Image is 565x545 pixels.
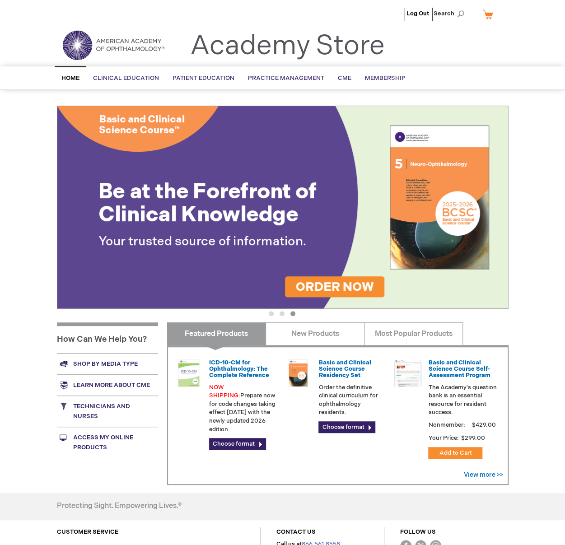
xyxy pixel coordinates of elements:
[434,5,468,23] span: Search
[428,434,458,442] strong: Your Price:
[428,383,497,417] p: The Academy's question bank is an essential resource for resident success.
[173,75,234,82] span: Patient Education
[57,528,118,536] a: CUSTOMER SERVICE
[190,30,385,62] a: Academy Store
[406,10,429,17] a: Log Out
[175,359,202,387] img: 0120008u_42.png
[428,447,482,459] button: Add to Cart
[365,75,406,82] span: Membership
[428,419,465,431] strong: Nonmember:
[428,359,490,379] a: Basic and Clinical Science Course Self-Assessment Program
[338,75,351,82] span: CME
[318,359,371,379] a: Basic and Clinical Science Course Residency Set
[276,528,316,536] a: CONTACT US
[57,353,158,374] a: Shop by media type
[394,359,421,387] img: bcscself_20.jpg
[248,75,324,82] span: Practice Management
[266,322,364,345] a: New Products
[167,322,266,345] a: Featured Products
[460,434,486,442] span: $299.00
[57,322,158,353] h1: How Can We Help You?
[280,311,285,316] button: 2 of 3
[57,427,158,458] a: Access My Online Products
[470,421,497,429] span: $429.00
[269,311,274,316] button: 1 of 3
[318,421,375,433] a: Choose format
[61,75,79,82] span: Home
[93,75,159,82] span: Clinical Education
[209,438,266,450] a: Choose format
[464,471,503,479] a: View more >>
[285,359,312,387] img: 02850963u_47.png
[57,502,182,510] h4: Protecting Sight. Empowering Lives.®
[209,359,269,379] a: ICD-10-CM for Ophthalmology: The Complete Reference
[318,383,387,417] p: Order the definitive clinical curriculum for ophthalmology residents.
[439,449,472,456] span: Add to Cart
[290,311,295,316] button: 3 of 3
[57,396,158,427] a: Technicians and nurses
[57,374,158,396] a: Learn more about CME
[364,322,463,345] a: Most Popular Products
[209,383,278,433] p: Prepare now for code changes taking effect [DATE] with the newly updated 2026 edition.
[209,384,240,400] font: NOW SHIPPING:
[400,528,436,536] a: FOLLOW US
